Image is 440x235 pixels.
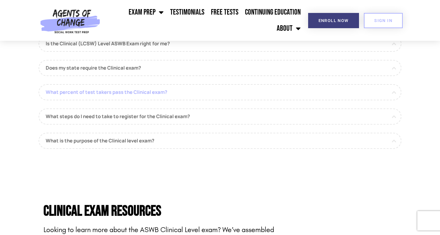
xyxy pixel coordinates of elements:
[39,108,401,125] a: What steps do I need to take to register for the Clinical exam?
[39,133,401,149] a: What is the purpose of the Clinical level exam?
[374,18,392,23] span: SIGN IN
[364,13,403,28] a: SIGN IN
[43,204,283,218] h4: Clinical Exam Resources
[167,4,208,20] a: Testimonials
[39,36,401,52] a: Is the Clinical (LCSW) Level ASWB Exam right for me?
[273,20,304,37] a: About
[39,60,401,76] a: Does my state require the Clinical exam?
[308,13,359,28] a: Enroll Now
[208,4,242,20] a: Free Tests
[318,18,349,23] span: Enroll Now
[103,4,304,37] nav: Menu
[242,4,304,20] a: Continuing Education
[125,4,167,20] a: Exam Prep
[39,84,401,100] a: What percent of test takers pass the Clinical exam?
